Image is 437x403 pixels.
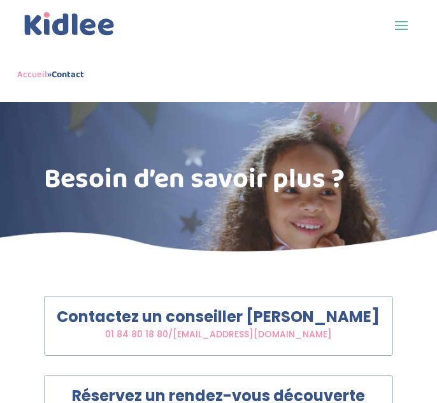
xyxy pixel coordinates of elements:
[105,328,332,341] span: /
[105,328,168,341] a: 01 84 80 18 80
[52,67,84,82] strong: Contact
[17,67,84,82] span: »
[173,328,332,341] a: [EMAIL_ADDRESS][DOMAIN_NAME]
[57,306,380,327] strong: Contactez un conseiller [PERSON_NAME]
[44,166,394,200] h1: Besoin d’en savoir plus ?
[17,67,47,82] a: Accueil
